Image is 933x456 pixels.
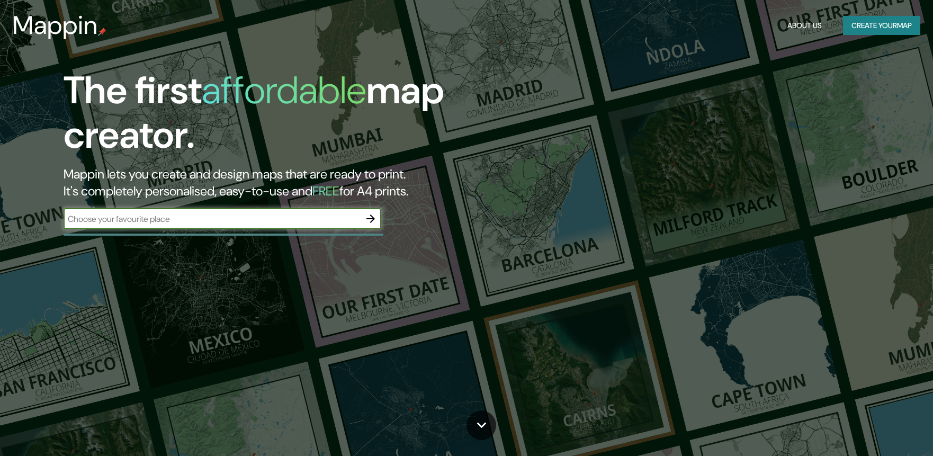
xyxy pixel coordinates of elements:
h1: affordable [202,66,366,115]
h3: Mappin [13,11,98,40]
img: mappin-pin [98,28,106,36]
button: About Us [783,16,826,35]
h1: The first map creator. [64,68,530,166]
h5: FREE [312,183,339,199]
input: Choose your favourite place [64,213,360,225]
h2: Mappin lets you create and design maps that are ready to print. It's completely personalised, eas... [64,166,530,200]
button: Create yourmap [843,16,920,35]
